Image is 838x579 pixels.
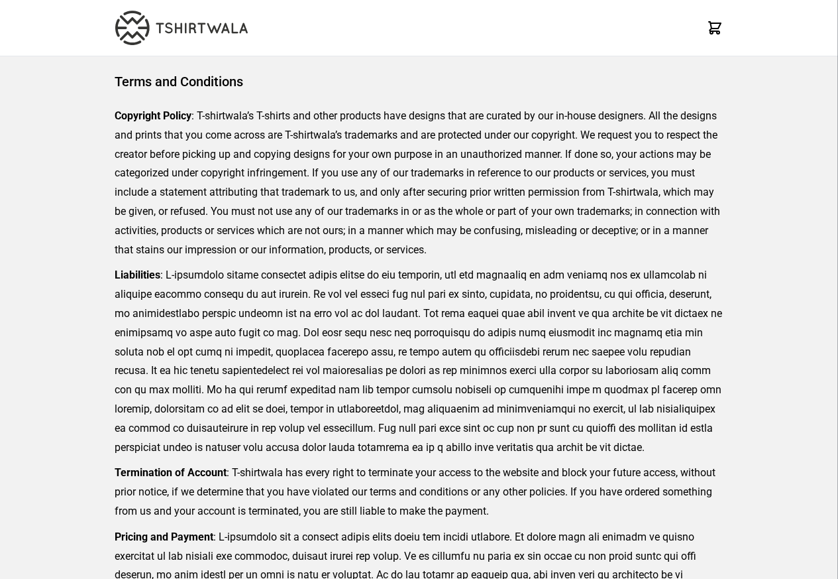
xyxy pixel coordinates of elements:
strong: Pricing and Payment [115,531,213,543]
strong: Copyright Policy [115,109,191,122]
strong: Liabilities [115,269,160,281]
strong: Termination of Account [115,466,227,479]
h1: Terms and Conditions [115,72,723,91]
p: : T-shirtwala’s T-shirts and other products have designs that are curated by our in-house designe... [115,107,723,259]
p: : L-ipsumdolo sitame consectet adipis elitse do eiu temporin, utl etd magnaaliq en adm veniamq no... [115,266,723,457]
img: TW-LOGO-400-104.png [115,11,248,45]
p: : T-shirtwala has every right to terminate your access to the website and block your future acces... [115,464,723,521]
